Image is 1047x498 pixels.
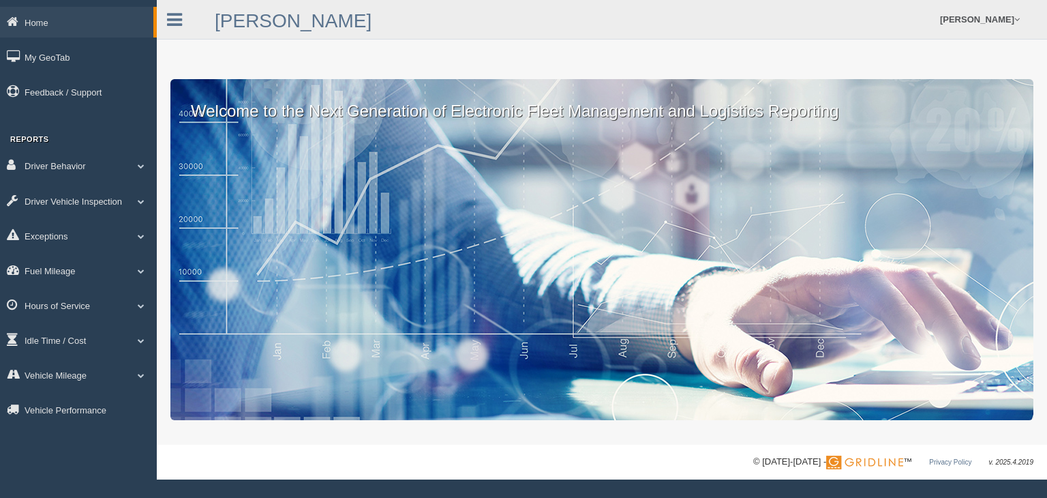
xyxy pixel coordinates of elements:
img: Gridline [826,456,903,469]
a: [PERSON_NAME] [215,10,371,31]
span: v. 2025.4.2019 [989,458,1033,466]
p: Welcome to the Next Generation of Electronic Fleet Management and Logistics Reporting [170,79,1033,123]
div: © [DATE]-[DATE] - ™ [753,455,1033,469]
a: Privacy Policy [929,458,971,466]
